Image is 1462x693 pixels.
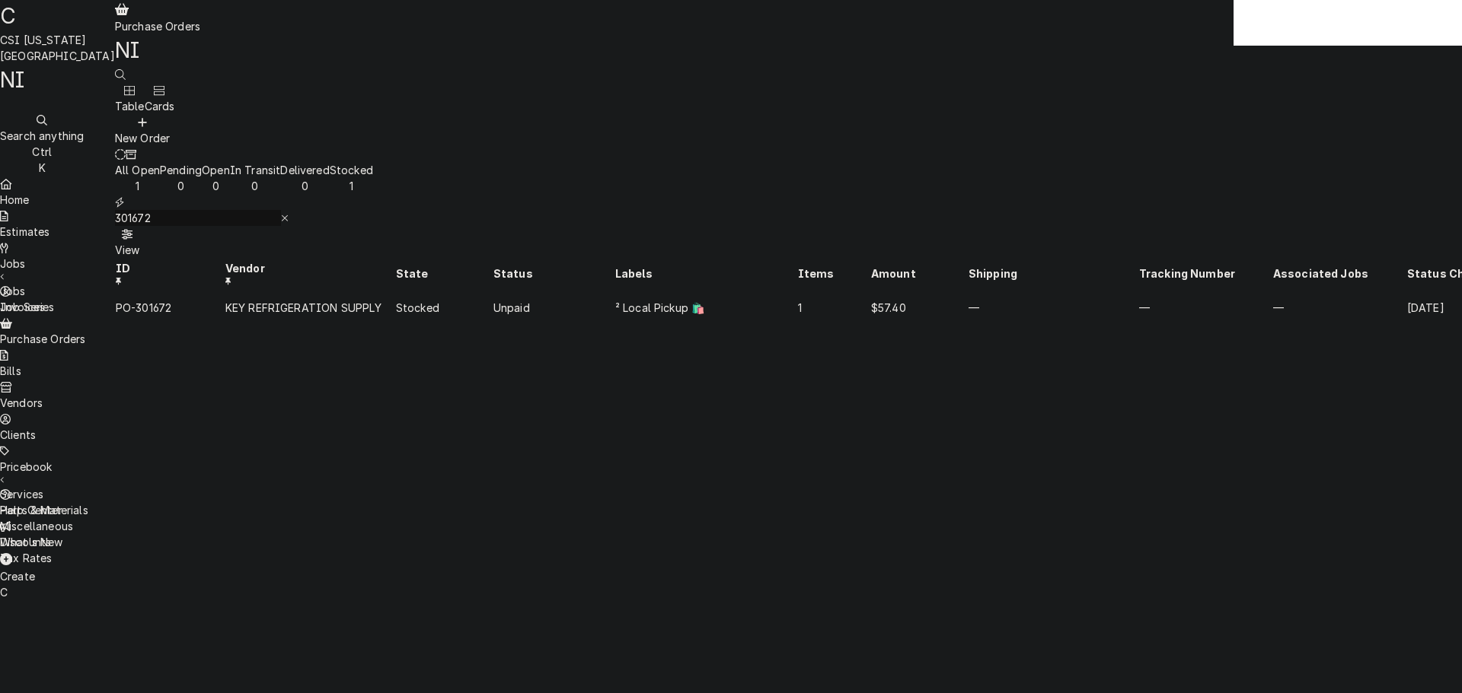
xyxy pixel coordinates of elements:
[871,300,967,316] div: $57.40
[39,161,46,174] span: K
[115,243,140,256] span: View
[225,260,394,288] div: Vendor
[145,98,175,114] div: Cards
[115,226,140,258] button: View
[116,260,224,288] div: ID
[115,162,160,178] div: All Open
[1139,265,1272,281] div: Tracking Number
[396,300,492,316] div: Stocked
[116,300,224,316] div: PO-301672
[1139,300,1272,316] div: —
[32,145,52,158] span: Ctrl
[798,265,870,281] div: Items
[115,98,145,114] div: Table
[202,178,230,194] div: 0
[115,114,170,146] button: New Order
[330,162,373,178] div: Stocked
[798,300,870,316] div: 1
[115,178,160,194] div: 1
[115,210,281,226] input: Keyword search
[493,265,614,281] div: Status
[280,162,329,178] div: Delivered
[969,300,1138,316] div: —
[969,265,1138,281] div: Shipping
[160,162,202,178] div: Pending
[115,20,200,33] span: Purchase Orders
[493,300,614,316] div: Unpaid
[615,300,796,316] div: ² Local Pickup 🛍️
[115,132,170,145] span: New Order
[1273,300,1406,316] div: —
[615,265,796,281] div: Labels
[115,66,126,82] button: Open search
[1273,265,1406,281] div: Associated Jobs
[202,162,230,178] div: Open
[396,265,492,281] div: State
[230,162,281,178] div: In Transit
[281,210,289,226] button: Erase input
[230,178,281,194] div: 0
[330,178,373,194] div: 1
[160,178,202,194] div: 0
[280,178,329,194] div: 0
[225,300,394,316] div: KEY REFRIGERATION SUPPLY
[871,265,967,281] div: Amount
